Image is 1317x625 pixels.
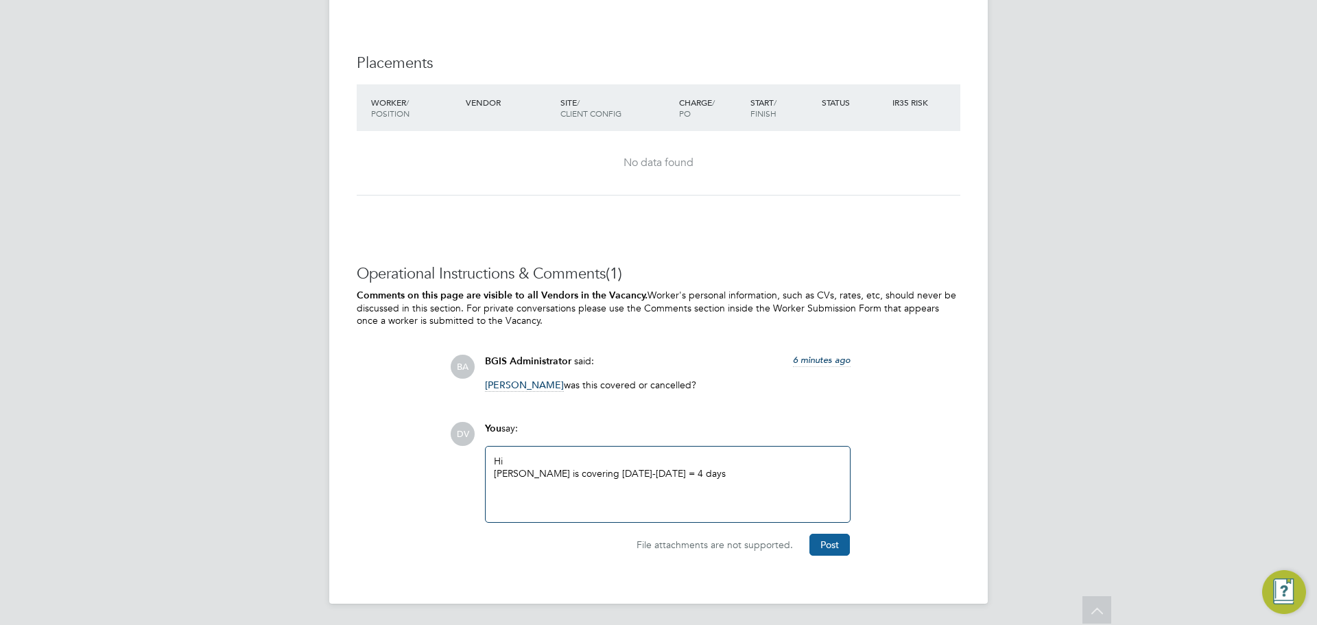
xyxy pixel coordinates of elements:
button: Engage Resource Center [1262,570,1306,614]
span: You [485,423,501,434]
span: / Finish [750,97,776,119]
div: [PERSON_NAME] is covering [DATE]-[DATE] = 4 days [494,467,842,480]
div: Worker [368,90,462,126]
div: Vendor [462,90,557,115]
h3: Operational Instructions & Comments [357,264,960,284]
div: Site [557,90,676,126]
span: BGIS Administrator [485,355,571,367]
span: (1) [606,264,622,283]
span: DV [451,422,475,446]
span: File attachments are not supported. [637,539,793,551]
div: IR35 Risk [889,90,936,115]
span: / Position [371,97,410,119]
button: Post [809,534,850,556]
div: Start [747,90,818,126]
div: Status [818,90,890,115]
div: Charge [676,90,747,126]
b: Comments on this page are visible to all Vendors in the Vacancy. [357,290,648,301]
span: BA [451,355,475,379]
p: was this covered or cancelled? [485,379,851,391]
p: Worker's personal information, such as CVs, rates, etc, should never be discussed in this section... [357,289,960,327]
span: 6 minutes ago [793,354,851,366]
span: [PERSON_NAME] [485,379,564,392]
div: say: [485,422,851,446]
span: / Client Config [560,97,621,119]
div: No data found [370,156,947,170]
h3: Placements [357,54,960,73]
div: Hi [494,455,842,514]
span: / PO [679,97,715,119]
span: said: [574,355,594,367]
